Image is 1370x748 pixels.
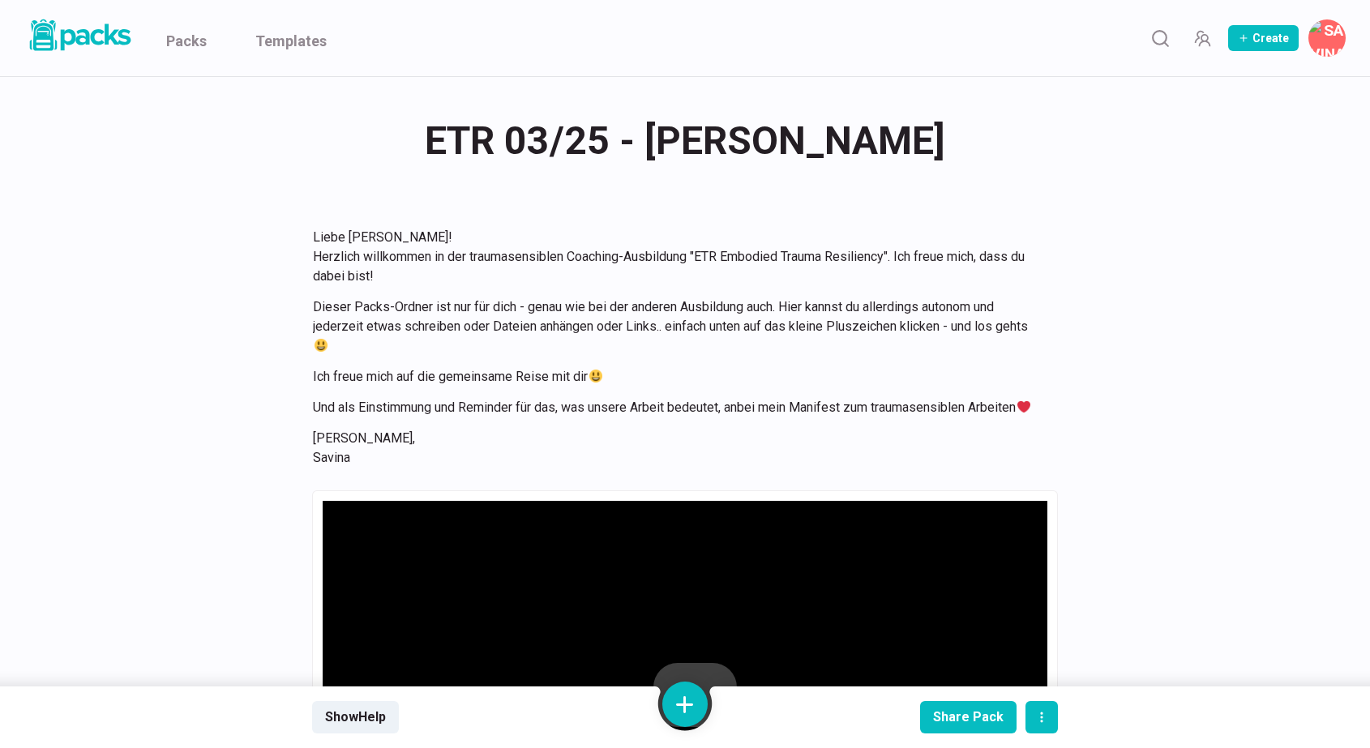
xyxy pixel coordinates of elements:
[920,701,1017,733] button: Share Pack
[1308,19,1346,57] button: Savina Tilmann
[313,398,1038,417] p: Und als Einstimmung und Reminder für das, was unsere Arbeit bedeutet, anbei mein Manifest zum tra...
[312,701,399,733] button: ShowHelp
[313,367,1038,387] p: Ich freue mich auf die gemeinsame Reise mit dir
[313,228,1038,286] p: Liebe [PERSON_NAME]! Herzlich willkommen in der traumasensiblen Coaching-Ausbildung "ETR Embodied...
[24,16,134,60] a: Packs logo
[933,709,1004,724] div: Share Pack
[1017,400,1030,413] img: ❤️
[1228,25,1299,51] button: Create Pack
[653,663,737,727] button: Play Video
[1144,22,1176,54] button: Search
[315,339,328,352] img: 😃
[24,16,134,54] img: Packs logo
[425,109,945,173] span: ETR 03/25 - [PERSON_NAME]
[589,370,602,383] img: 😃
[313,429,1038,468] p: [PERSON_NAME], Savina
[313,297,1038,356] p: Dieser Packs-Ordner ist nur für dich - genau wie bei der anderen Ausbildung auch. Hier kannst du ...
[1025,701,1058,733] button: actions
[1186,22,1218,54] button: Manage Team Invites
